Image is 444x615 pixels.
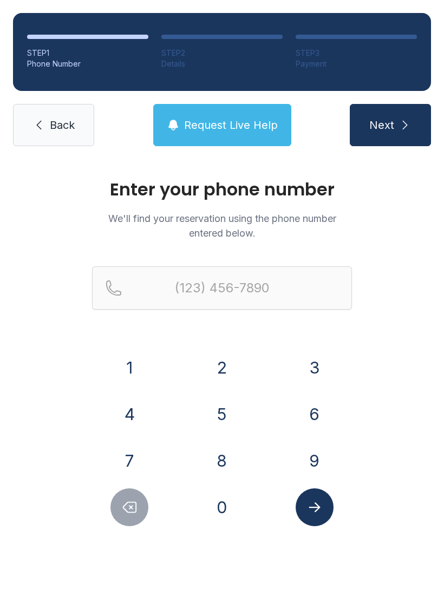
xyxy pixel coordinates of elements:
[92,266,352,310] input: Reservation phone number
[369,117,394,133] span: Next
[203,349,241,387] button: 2
[27,48,148,58] div: STEP 1
[50,117,75,133] span: Back
[203,442,241,480] button: 8
[161,58,283,69] div: Details
[296,442,334,480] button: 9
[92,181,352,198] h1: Enter your phone number
[184,117,278,133] span: Request Live Help
[296,48,417,58] div: STEP 3
[296,395,334,433] button: 6
[296,58,417,69] div: Payment
[161,48,283,58] div: STEP 2
[110,488,148,526] button: Delete number
[203,488,241,526] button: 0
[92,211,352,240] p: We'll find your reservation using the phone number entered below.
[296,349,334,387] button: 3
[110,395,148,433] button: 4
[203,395,241,433] button: 5
[110,442,148,480] button: 7
[296,488,334,526] button: Submit lookup form
[27,58,148,69] div: Phone Number
[110,349,148,387] button: 1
